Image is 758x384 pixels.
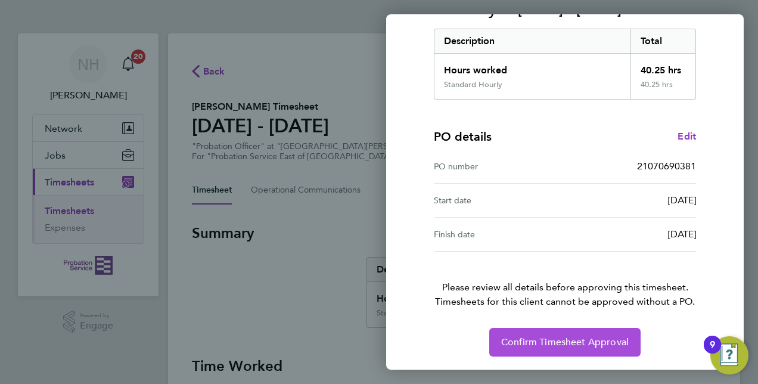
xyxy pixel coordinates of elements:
[565,227,696,241] div: [DATE]
[434,193,565,208] div: Start date
[434,29,630,53] div: Description
[501,336,629,348] span: Confirm Timesheet Approval
[434,128,492,145] h4: PO details
[434,159,565,174] div: PO number
[420,252,710,309] p: Please review all details before approving this timesheet.
[565,193,696,208] div: [DATE]
[444,80,502,89] div: Standard Hourly
[678,131,696,142] span: Edit
[434,227,565,241] div: Finish date
[630,80,696,99] div: 40.25 hrs
[630,54,696,80] div: 40.25 hrs
[710,345,715,360] div: 9
[630,29,696,53] div: Total
[434,29,696,100] div: Summary of 22 - 28 Sep 2025
[710,336,748,374] button: Open Resource Center, 9 new notifications
[637,160,696,172] span: 21070690381
[678,129,696,144] a: Edit
[489,328,641,357] button: Confirm Timesheet Approval
[420,295,710,309] span: Timesheets for this client cannot be approved without a PO.
[434,54,630,80] div: Hours worked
